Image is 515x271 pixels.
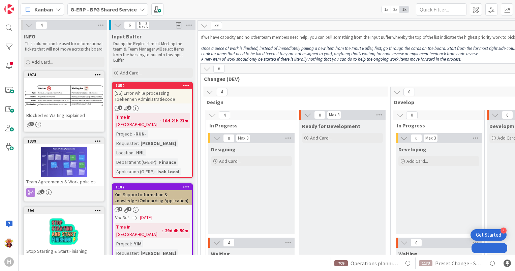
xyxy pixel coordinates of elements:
span: 1 [118,207,122,211]
div: [SS] Error while processing Toekennen Administratiecode [113,89,192,103]
span: 6 [213,65,225,73]
span: In Progress [209,122,289,129]
span: 3 [127,106,131,110]
div: Max 6 [139,25,148,29]
div: Stop Starting & Start Finishing [24,247,104,255]
span: : [155,168,156,175]
span: : [133,149,134,156]
em: A new item of work should only be started if there is literally nothing that you can do to help t... [201,56,461,62]
div: 1339Team Agreements & Work policies [24,138,104,186]
div: 1187 [116,185,192,189]
div: 1173 [419,260,432,266]
span: Design [207,99,380,106]
span: Operations planning board Changing operations to external via Multiselect CD_011_HUISCH_Internal ... [351,259,398,267]
div: Get Started [476,232,501,238]
div: 1850 [116,83,192,88]
div: 894 [27,208,104,213]
span: 4 [223,239,235,247]
span: 4 [36,21,47,29]
span: Add Card... [32,59,53,65]
span: 0 [403,88,415,96]
div: 1974 [24,72,104,78]
span: INFO [24,33,35,40]
div: 29d 4h 50m [163,227,190,234]
span: Waiting [398,250,417,257]
i: Not Set [115,214,129,220]
span: Preset Change - Shipping in Shipping Schedule [435,259,483,267]
div: 1850 [113,83,192,89]
div: 1187Yim Support information & knowledge (Onboarding Application) [113,184,192,205]
span: Add Card... [406,158,428,164]
span: Ready for Development [302,123,360,129]
span: Designing [211,146,236,153]
span: : [138,140,139,147]
div: Requester [115,249,138,257]
div: Max 3 [238,137,248,140]
div: Time in [GEOGRAPHIC_DATA] [115,223,162,238]
div: [PERSON_NAME] [139,249,178,257]
div: Application (G-ERP) [115,168,155,175]
span: 0 [406,111,418,119]
div: 894Stop Starting & Start Finishing [24,208,104,255]
div: Project [115,240,131,247]
div: 10d 21h 23m [161,117,190,124]
div: [PERSON_NAME] [139,140,178,147]
span: Add Card... [219,158,241,164]
span: 1x [382,6,391,13]
div: Isah Local [156,168,181,175]
div: Finance [157,158,178,166]
div: 1339 [24,138,104,144]
p: During the Replenishment Meeting the team & Team Manager will select items from the backlog to pu... [113,41,191,63]
div: 1850[SS] Error while processing Toekennen Administratiecode [113,83,192,103]
span: 0 [502,111,513,119]
span: 2 [40,189,44,194]
span: : [160,117,161,124]
span: 0 [223,134,235,142]
div: 1974Blocked vs Waiting explained [24,72,104,120]
div: 709 [334,260,348,266]
em: Look for items that need to be fixed (even if they are not assigned to you), anything that’s wait... [201,51,479,57]
span: 2x [391,6,400,13]
div: Yim Support information & knowledge (Onboarding Application) [113,190,192,205]
img: Visit kanbanzone.com [4,4,14,14]
img: LC [4,238,14,248]
span: 4 [216,88,228,96]
div: 1339 [27,139,104,144]
span: 0 [411,134,422,142]
span: Input Buffer [112,33,142,40]
div: Project [115,130,131,138]
span: [DATE] [140,214,152,221]
span: 0 [411,239,422,247]
span: : [162,227,163,234]
div: Location [115,149,133,156]
span: 0 [314,111,326,119]
div: Team Agreements & Work policies [24,177,104,186]
div: Time in [GEOGRAPHIC_DATA] [115,113,160,128]
div: Max 3 [329,113,339,117]
div: 4 [501,228,507,234]
span: 1 [127,207,131,211]
div: Open Get Started checklist, remaining modules: 4 [471,229,507,241]
span: In Progress [397,122,476,129]
p: This column can be used for informational tickets that will not move across the board [25,41,103,52]
div: 1974 [27,72,104,77]
div: Min 3 [139,22,147,25]
div: Max 3 [425,137,436,140]
span: Developing [398,146,426,153]
span: Add Card... [120,70,142,76]
span: 39 [211,22,222,30]
div: Department (G-ERP) [115,158,156,166]
b: G-ERP - BFG Shared Service [70,6,137,13]
div: 894 [24,208,104,214]
div: HNL [134,149,146,156]
span: 6 [124,21,135,29]
input: Quick Filter... [416,3,466,16]
div: H [4,257,14,267]
span: : [131,240,132,247]
span: 3x [400,6,409,13]
div: Blocked vs Waiting explained [24,111,104,120]
span: 1 [118,106,122,110]
span: : [131,130,132,138]
span: 4 [219,111,230,119]
span: Add Card... [310,135,332,141]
